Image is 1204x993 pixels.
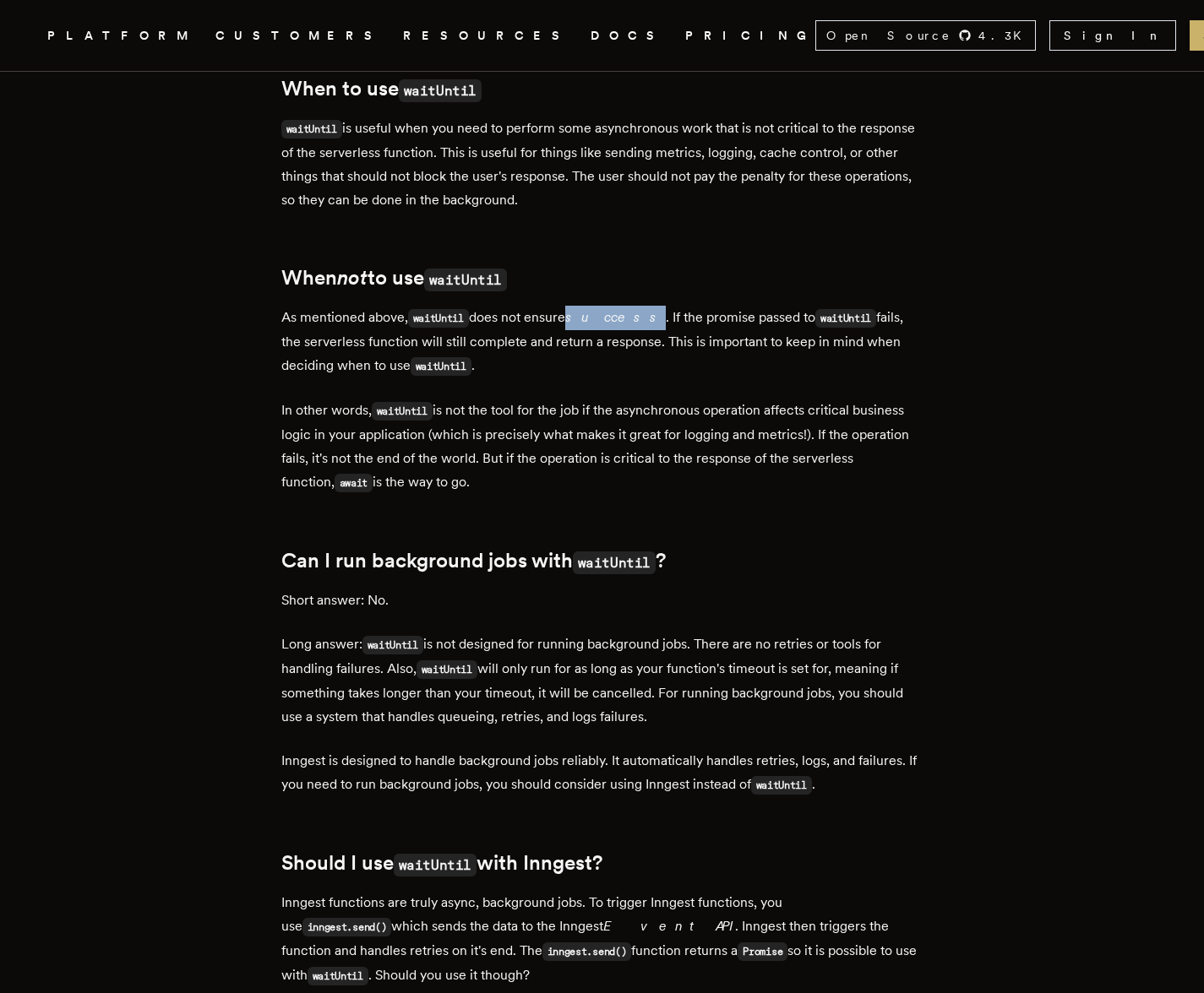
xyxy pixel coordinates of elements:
code: inngest.send() [542,942,632,961]
button: RESOURCES [403,25,570,46]
em: success [565,309,666,325]
p: Short answer: No. [281,589,923,612]
p: Inngest is designed to handle background jobs reliably. It automatically handles retries, logs, a... [281,749,923,797]
a: Sign In [1049,20,1176,51]
code: waitUntil [362,636,423,654]
code: waitUntil [573,551,656,574]
code: Promise [738,942,787,961]
a: CUSTOMERS [215,25,383,46]
code: inngest.send() [302,918,392,936]
p: As mentioned above, does not ensure . If the promise passed to fails, the serverless function wil... [281,306,923,378]
p: In other words, is not the tool for the job if the asynchronous operation affects critical busine... [281,399,923,495]
button: PLATFORM [47,25,195,46]
a: DOCS [591,25,665,46]
em: Event API [603,918,735,934]
span: 4.3 K [978,27,1032,44]
h2: When to use [281,77,923,103]
code: waitUntil [399,79,482,102]
code: waitUntil [417,660,477,679]
h2: Can I run background jobs with ? [281,549,923,575]
p: Long answer: is not designed for running background jobs. There are no retries or tools for handl... [281,632,923,729]
p: is useful when you need to perform some asynchronous work that is not critical to the response of... [281,117,923,212]
code: waitUntil [394,854,477,876]
a: PRICING [685,25,815,46]
h2: When to use [281,266,923,292]
span: Open Source [826,27,951,44]
p: Inngest functions are truly async, background jobs. To trigger Inngest functions, you use which s... [281,891,923,988]
code: waitUntil [408,309,469,328]
code: waitUntil [281,120,342,138]
code: await [335,474,373,492]
code: waitUntil [308,967,368,985]
code: waitUntil [815,309,876,328]
code: waitUntil [424,269,507,291]
h2: Should I use with Inngest? [281,851,923,877]
code: waitUntil [411,357,471,376]
code: waitUntil [372,402,433,421]
code: waitUntil [751,776,812,795]
em: not [337,265,368,290]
